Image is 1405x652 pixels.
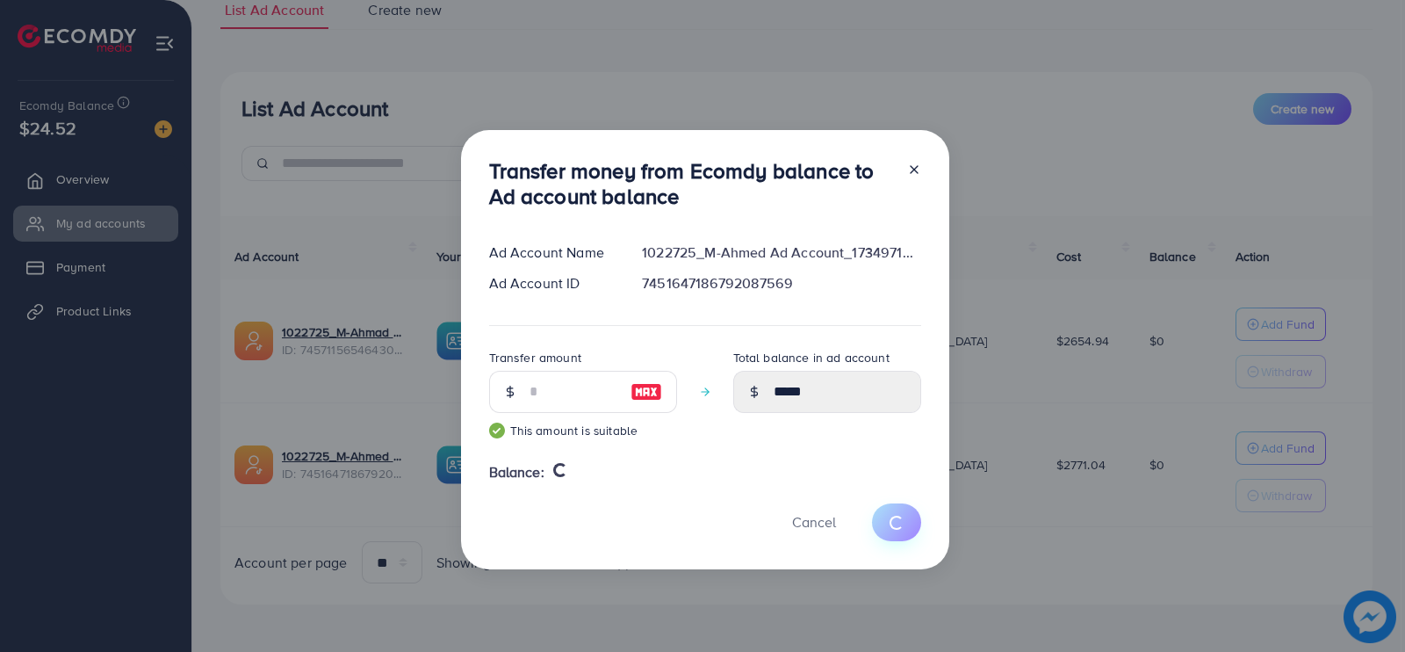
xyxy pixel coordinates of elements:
[630,381,662,402] img: image
[628,273,934,293] div: 7451647186792087569
[792,512,836,532] span: Cancel
[733,349,890,366] label: Total balance in ad account
[489,349,581,366] label: Transfer amount
[770,503,858,541] button: Cancel
[475,243,629,263] div: Ad Account Name
[628,243,934,263] div: 1022725_M-Ahmed Ad Account_1734971817368
[489,422,677,439] small: This amount is suitable
[489,423,505,438] img: guide
[489,462,544,482] span: Balance:
[489,158,893,209] h3: Transfer money from Ecomdy balance to Ad account balance
[475,273,629,293] div: Ad Account ID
